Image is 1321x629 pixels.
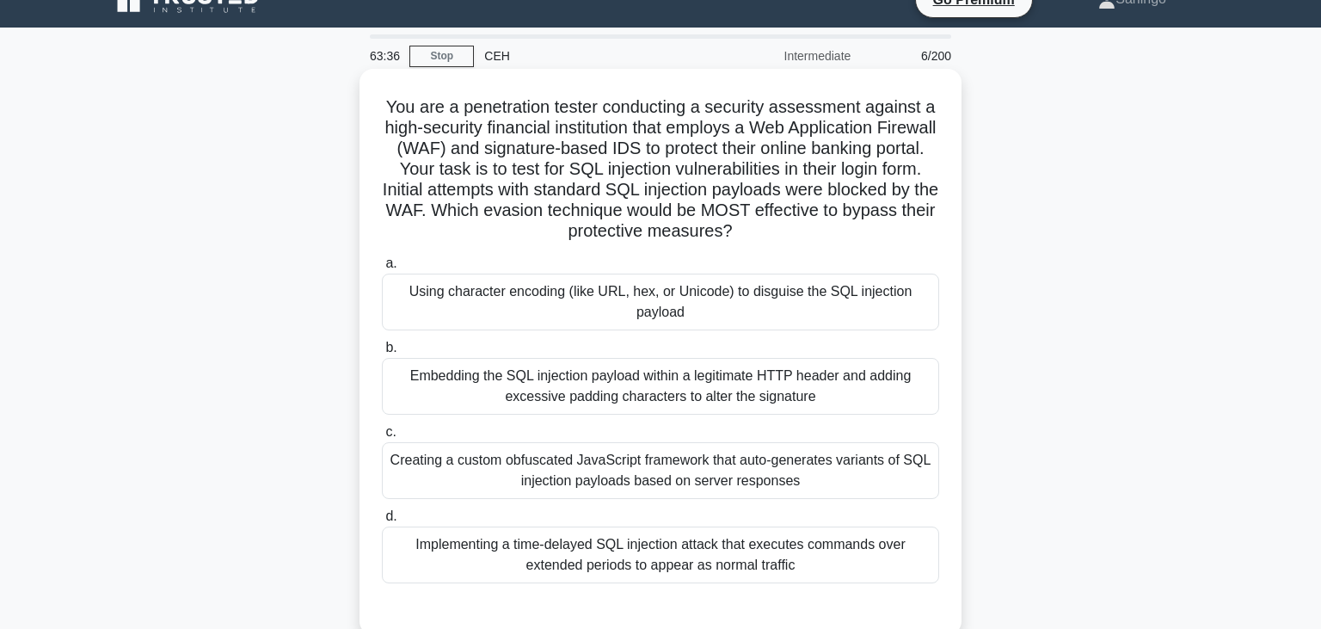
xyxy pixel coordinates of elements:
[359,39,409,73] div: 63:36
[385,424,396,439] span: c.
[710,39,861,73] div: Intermediate
[861,39,962,73] div: 6/200
[385,340,396,355] span: b.
[385,509,396,523] span: d.
[409,46,474,67] a: Stop
[382,358,939,415] div: Embedding the SQL injection payload within a legitimate HTTP header and adding excessive padding ...
[474,39,710,73] div: CEH
[382,527,939,583] div: Implementing a time-delayed SQL injection attack that executes commands over extended periods to ...
[382,274,939,330] div: Using character encoding (like URL, hex, or Unicode) to disguise the SQL injection payload
[382,442,939,499] div: Creating a custom obfuscated JavaScript framework that auto-generates variants of SQL injection p...
[380,96,941,243] h5: You are a penetration tester conducting a security assessment against a high-security financial i...
[385,256,396,270] span: a.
